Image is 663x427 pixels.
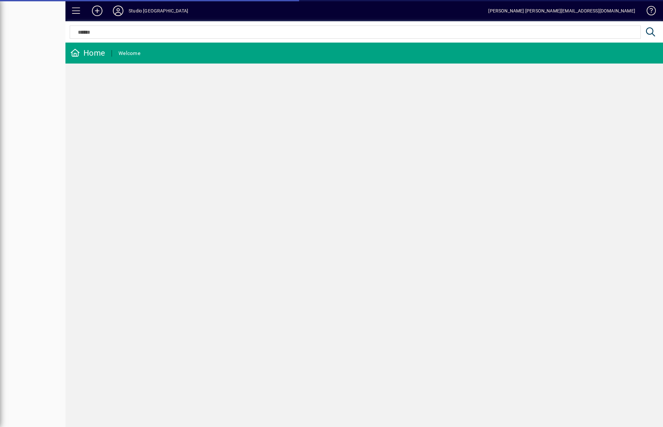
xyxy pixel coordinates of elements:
[70,48,105,58] div: Home
[118,48,140,59] div: Welcome
[129,6,188,16] div: Studio [GEOGRAPHIC_DATA]
[488,6,635,16] div: [PERSON_NAME] [PERSON_NAME][EMAIL_ADDRESS][DOMAIN_NAME]
[87,5,108,17] button: Add
[108,5,129,17] button: Profile
[642,1,655,23] a: Knowledge Base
